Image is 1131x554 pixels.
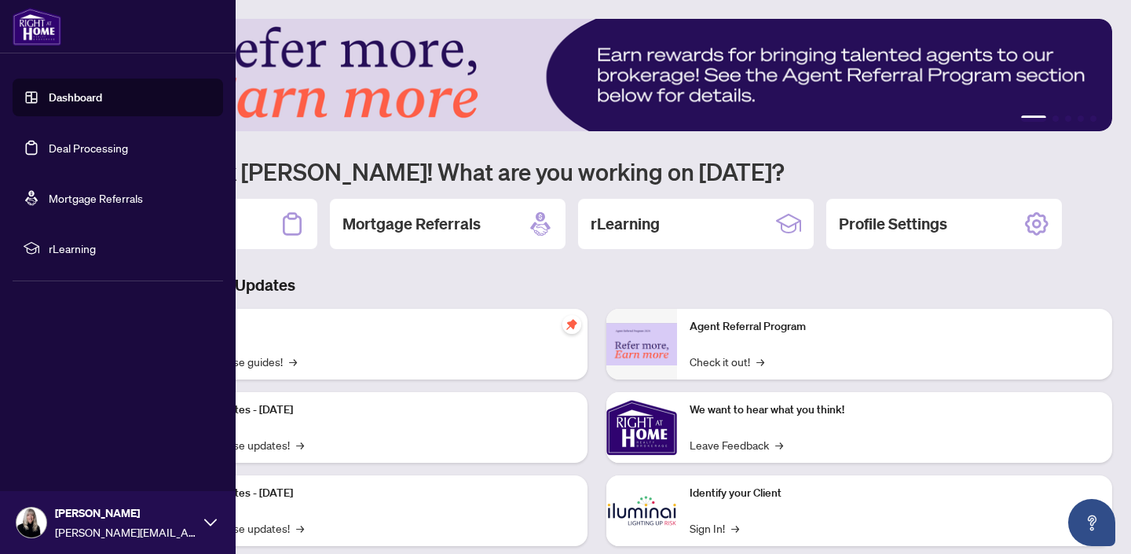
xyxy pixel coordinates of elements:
p: Platform Updates - [DATE] [165,485,575,502]
img: Profile Icon [16,508,46,537]
span: → [296,436,304,453]
span: → [731,519,739,537]
button: 3 [1065,116,1071,122]
p: Self-Help [165,318,575,336]
p: Agent Referral Program [690,318,1100,336]
a: Check it out!→ [690,353,764,370]
h2: Profile Settings [839,213,947,235]
span: → [775,436,783,453]
h3: Brokerage & Industry Updates [82,274,1112,296]
span: → [289,353,297,370]
span: → [296,519,304,537]
button: 5 [1090,116,1096,122]
img: Slide 0 [82,19,1112,131]
img: We want to hear what you think! [606,392,677,463]
a: Dashboard [49,90,102,105]
button: 2 [1052,116,1059,122]
a: Deal Processing [49,141,128,155]
span: pushpin [562,315,581,334]
img: logo [13,8,61,46]
h2: Mortgage Referrals [342,213,481,235]
p: We want to hear what you think! [690,402,1100,419]
h1: Welcome back [PERSON_NAME]! What are you working on [DATE]? [82,156,1112,186]
a: Leave Feedback→ [690,436,783,453]
img: Identify your Client [606,475,677,546]
span: → [756,353,764,370]
span: rLearning [49,240,212,257]
span: [PERSON_NAME] [55,504,196,522]
button: 4 [1078,116,1084,122]
span: [PERSON_NAME][EMAIL_ADDRESS][DOMAIN_NAME] [55,523,196,541]
button: Open asap [1068,499,1115,546]
p: Identify your Client [690,485,1100,502]
button: 1 [1021,116,1046,122]
p: Platform Updates - [DATE] [165,402,575,419]
a: Mortgage Referrals [49,191,143,205]
h2: rLearning [591,213,660,235]
img: Agent Referral Program [606,323,677,366]
a: Sign In!→ [690,519,739,537]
